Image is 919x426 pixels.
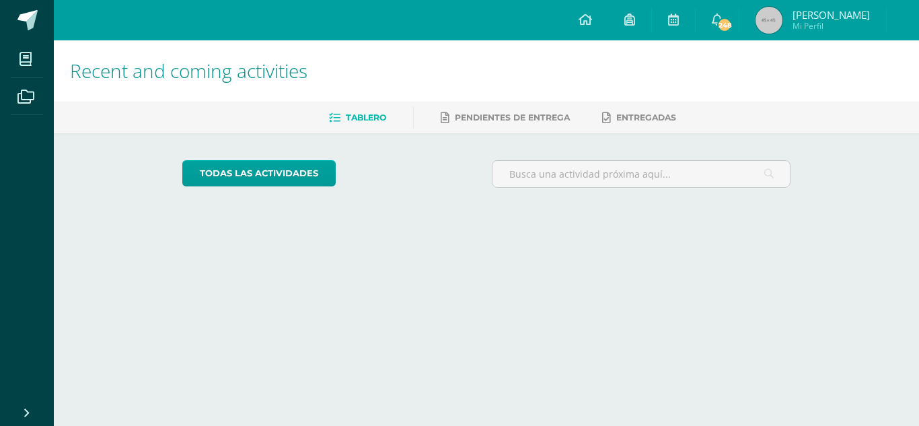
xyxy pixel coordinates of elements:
[70,58,307,83] span: Recent and coming activities
[793,8,870,22] span: [PERSON_NAME]
[329,107,386,129] a: Tablero
[793,20,870,32] span: Mi Perfil
[717,17,732,32] span: 248
[455,112,570,122] span: Pendientes de entrega
[346,112,386,122] span: Tablero
[182,160,336,186] a: todas las Actividades
[602,107,676,129] a: Entregadas
[492,161,791,187] input: Busca una actividad próxima aquí...
[756,7,782,34] img: 45x45
[441,107,570,129] a: Pendientes de entrega
[616,112,676,122] span: Entregadas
